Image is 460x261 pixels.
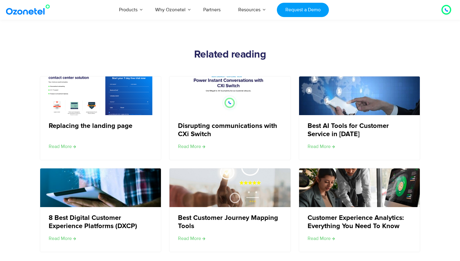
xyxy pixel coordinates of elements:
a: Best AI Tools for Customer Service in [DATE] [308,122,411,138]
a: Read more about Customer Experience Analytics: Everything You Need To Know [308,235,335,242]
a: Disrupting communications with CXi Switch [178,122,281,138]
h2: Related reading [40,49,420,61]
a: Read more about 8 Best Digital Customer Experience Platforms (DXCP) [49,235,76,242]
a: Read more about Best Customer Journey Mapping Tools [178,235,205,242]
a: Read more about Best AI Tools for Customer Service in 2024 [308,143,335,150]
a: 8 Best Digital Customer Experience Platforms (DXCP) [49,214,152,230]
a: Read more about Replacing the landing page [49,143,76,150]
a: Request a Demo [277,3,329,17]
a: Best Customer Journey Mapping Tools [178,214,281,230]
a: Customer Experience Analytics: Everything You Need To Know [308,214,411,230]
a: Read more about Disrupting communications with CXi Switch [178,143,205,150]
a: Replacing the landing page [49,122,132,130]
